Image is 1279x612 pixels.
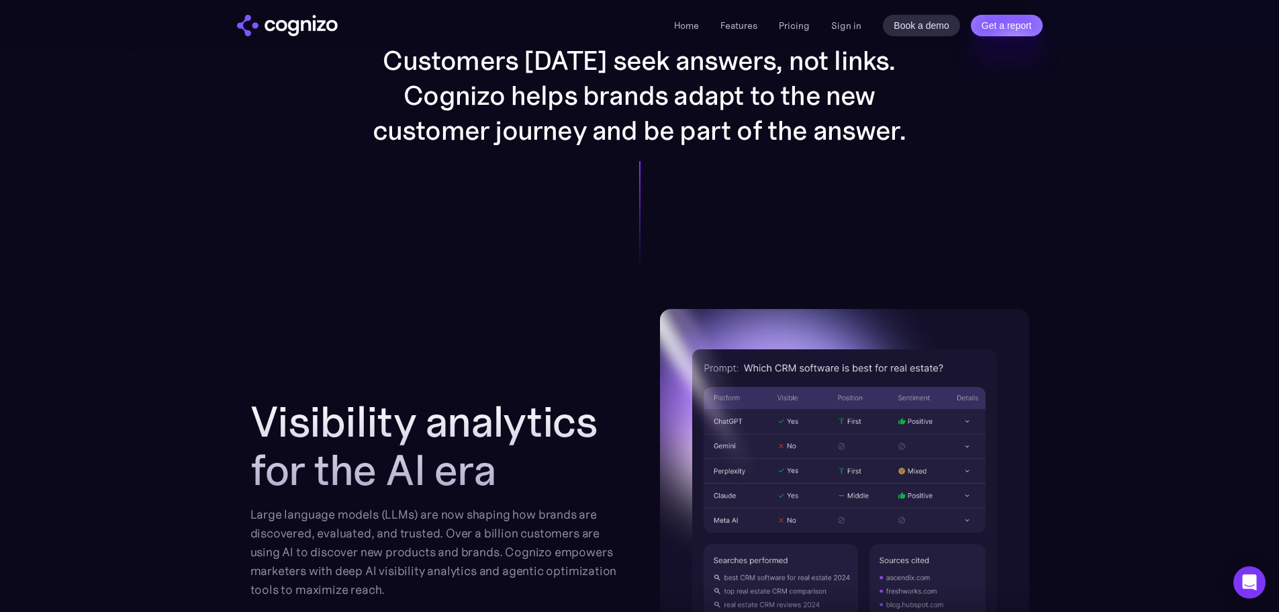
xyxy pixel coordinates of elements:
a: home [237,15,338,36]
a: Sign in [831,17,861,34]
a: Features [720,19,757,32]
p: Customers [DATE] seek answers, not links. Cognizo helps brands adapt to the new customer journey ... [371,43,908,148]
a: Home [674,19,699,32]
a: Get a report [971,15,1043,36]
a: Pricing [779,19,810,32]
div: Large language models (LLMs) are now shaping how brands are discovered, evaluated, and trusted. O... [250,505,620,599]
div: Open Intercom Messenger [1233,566,1266,599]
h2: Visibility analytics for the AI era [250,398,620,494]
a: Book a demo [883,15,960,36]
img: cognizo logo [237,15,338,36]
